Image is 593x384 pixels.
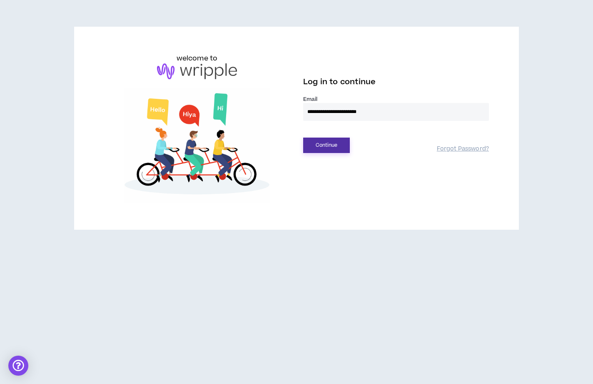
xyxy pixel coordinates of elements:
img: logo-brand.png [157,63,237,79]
button: Continue [303,138,350,153]
label: Email [303,95,489,103]
h6: welcome to [177,53,218,63]
img: Welcome to Wripple [104,88,290,203]
span: Log in to continue [303,77,376,87]
keeper-lock: Open Keeper Popup [475,107,485,117]
a: Forgot Password? [437,145,489,153]
div: Open Intercom Messenger [8,356,28,376]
